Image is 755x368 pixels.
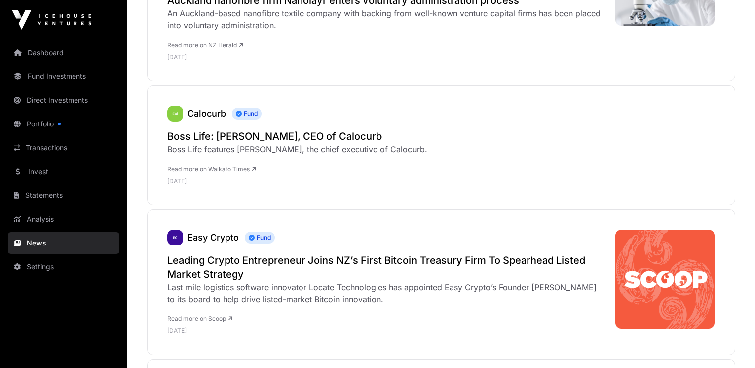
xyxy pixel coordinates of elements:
[187,232,239,243] a: Easy Crypto
[232,108,262,120] span: Fund
[8,113,119,135] a: Portfolio
[167,177,427,185] p: [DATE]
[167,230,183,245] img: easy-crypto302.png
[167,106,183,122] img: calocurb301.png
[167,41,243,49] a: Read more on NZ Herald
[8,256,119,278] a: Settings
[167,129,427,143] a: Boss Life: [PERSON_NAME], CEO of Calocurb
[167,327,605,335] p: [DATE]
[167,143,427,155] div: Boss Life features [PERSON_NAME], the chief executive of Calocurb.
[615,230,715,329] img: scoop_image.jpg
[705,320,755,368] iframe: Chat Widget
[167,165,256,173] a: Read more on Waikato Times
[8,184,119,206] a: Statements
[8,208,119,230] a: Analysis
[167,281,605,305] div: Last mile logistics software innovator Locate Technologies has appointed Easy Crypto’s Founder [P...
[8,161,119,183] a: Invest
[8,42,119,63] a: Dashboard
[187,108,226,119] a: Calocurb
[245,232,275,244] span: Fund
[12,10,91,30] img: Icehouse Ventures Logo
[167,230,183,245] a: Easy Crypto
[167,7,605,31] div: An Auckland-based nanofibre textile company with backing from well-known venture capital firms ha...
[8,137,119,159] a: Transactions
[167,253,605,281] a: Leading Crypto Entrepreneur Joins NZ’s First Bitcoin Treasury Firm To Spearhead Listed Market Str...
[167,106,183,122] a: Calocurb
[8,65,119,87] a: Fund Investments
[167,315,232,322] a: Read more on Scoop
[8,89,119,111] a: Direct Investments
[167,53,605,61] p: [DATE]
[8,232,119,254] a: News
